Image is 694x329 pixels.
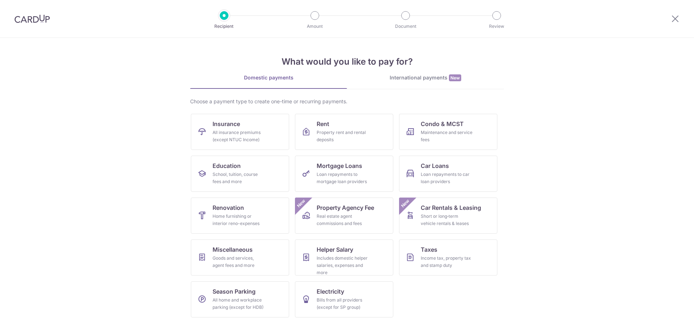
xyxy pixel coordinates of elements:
[295,239,393,276] a: Helper SalaryIncludes domestic helper salaries, expenses and more
[399,198,497,234] a: Car Rentals & LeasingShort or long‑term vehicle rentals & leasesNew
[421,171,473,185] div: Loan repayments to car loan providers
[213,203,244,212] span: Renovation
[317,296,369,311] div: Bills from all providers (except for SP group)
[295,198,393,234] a: Property Agency FeeReal estate agent commissions and feesNew
[213,245,253,254] span: Miscellaneous
[288,23,342,30] p: Amount
[399,198,411,209] span: New
[421,203,481,212] span: Car Rentals & Leasing
[317,287,344,296] span: Electricity
[213,287,256,296] span: Season Parking
[470,23,523,30] p: Review
[213,129,265,143] div: All insurance premiums (except NTUC Income)
[347,74,504,82] div: International payments
[421,245,437,254] span: Taxes
[317,245,353,254] span: Helper Salary
[213,255,265,269] div: Goods and services, agent fees and more
[190,74,347,81] div: Domestic payments
[14,14,50,23] img: CardUp
[191,114,289,150] a: InsuranceAll insurance premiums (except NTUC Income)
[317,161,362,170] span: Mortgage Loans
[213,120,240,128] span: Insurance
[421,161,449,170] span: Car Loans
[379,23,432,30] p: Document
[399,239,497,276] a: TaxesIncome tax, property tax and stamp duty
[317,203,374,212] span: Property Agency Fee
[399,114,497,150] a: Condo & MCSTMaintenance and service fees
[421,129,473,143] div: Maintenance and service fees
[213,171,265,185] div: School, tuition, course fees and more
[317,213,369,227] div: Real estate agent commissions and fees
[191,239,289,276] a: MiscellaneousGoods and services, agent fees and more
[213,296,265,311] div: All home and workplace parking (except for HDB)
[421,213,473,227] div: Short or long‑term vehicle rentals & leases
[197,23,251,30] p: Recipient
[317,171,369,185] div: Loan repayments to mortgage loan providers
[295,281,393,317] a: ElectricityBills from all providers (except for SP group)
[213,213,265,227] div: Home furnishing or interior reno-expenses
[449,74,461,81] span: New
[317,120,329,128] span: Rent
[190,98,504,105] div: Choose a payment type to create one-time or recurring payments.
[191,156,289,192] a: EducationSchool, tuition, course fees and more
[295,198,307,209] span: New
[191,281,289,317] a: Season ParkingAll home and workplace parking (except for HDB)
[648,307,687,325] iframe: Opens a widget where you can find more information
[190,55,504,68] h4: What would you like to pay for?
[295,114,393,150] a: RentProperty rent and rental deposits
[421,120,464,128] span: Condo & MCST
[317,129,369,143] div: Property rent and rental deposits
[399,156,497,192] a: Car LoansLoan repayments to car loan providers
[317,255,369,276] div: Includes domestic helper salaries, expenses and more
[421,255,473,269] div: Income tax, property tax and stamp duty
[213,161,241,170] span: Education
[191,198,289,234] a: RenovationHome furnishing or interior reno-expenses
[295,156,393,192] a: Mortgage LoansLoan repayments to mortgage loan providers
